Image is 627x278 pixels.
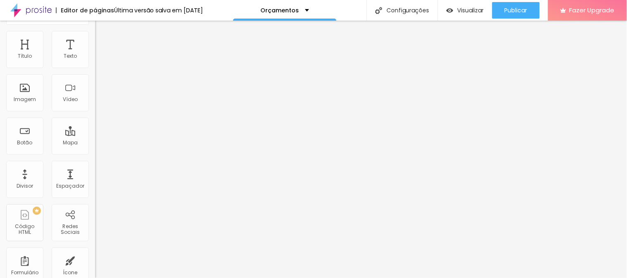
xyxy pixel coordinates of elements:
div: Código HTML [8,224,41,236]
div: Formulário [11,270,38,276]
img: Icone [375,7,382,14]
span: Publicar [505,7,527,14]
div: Botão [17,140,33,146]
div: Mapa [63,140,78,146]
div: Ícone [63,270,78,276]
button: Visualizar [438,2,492,19]
div: Texto [64,53,77,59]
div: Espaçador [56,183,84,189]
img: view-1.svg [446,7,453,14]
div: Vídeo [63,97,78,102]
button: Publicar [492,2,540,19]
div: Divisor [17,183,33,189]
p: Orçamentos [260,7,299,13]
div: Título [18,53,32,59]
span: Visualizar [458,7,484,14]
div: Redes Sociais [54,224,86,236]
div: Imagem [14,97,36,102]
div: Última versão salva em [DATE] [114,7,203,13]
div: Editor de páginas [56,7,114,13]
span: Fazer Upgrade [570,7,615,14]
